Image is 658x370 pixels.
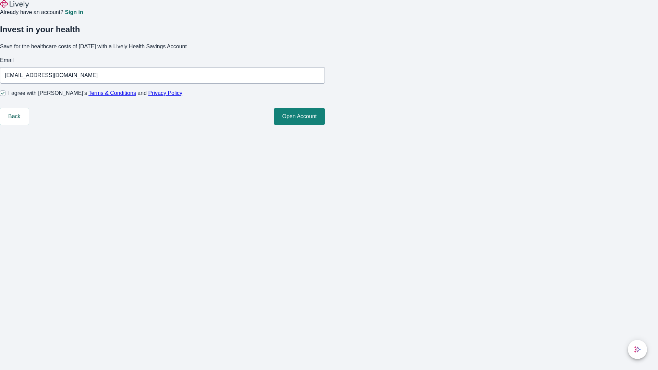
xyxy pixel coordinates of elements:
span: I agree with [PERSON_NAME]’s and [8,89,182,97]
a: Terms & Conditions [88,90,136,96]
button: chat [628,340,647,359]
svg: Lively AI Assistant [634,346,641,353]
button: Open Account [274,108,325,125]
a: Privacy Policy [148,90,183,96]
a: Sign in [65,10,83,15]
